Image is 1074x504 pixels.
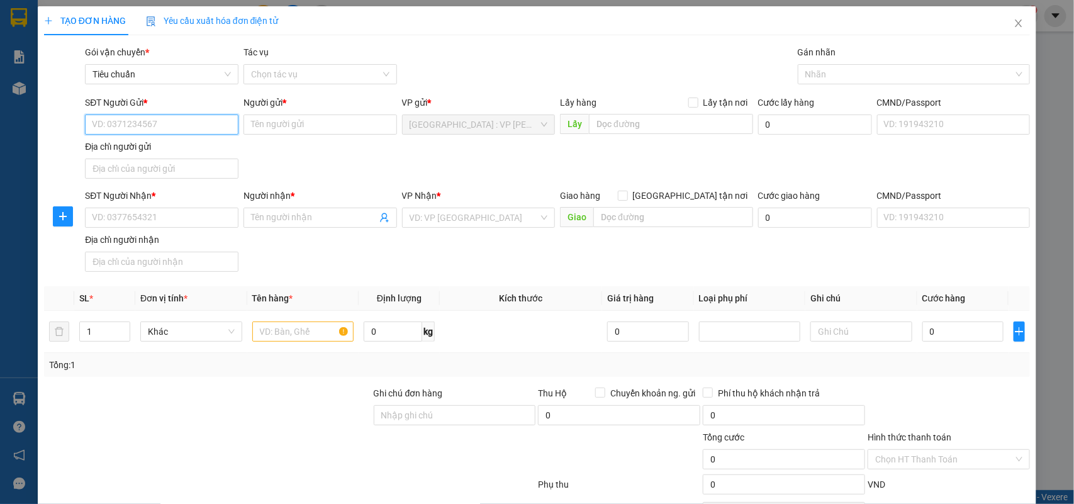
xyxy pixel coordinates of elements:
label: Cước giao hàng [758,191,820,201]
span: plus [1014,327,1025,337]
span: Chuyển khoản ng. gửi [605,386,700,400]
span: Tổng cước [703,432,744,442]
span: Giá trị hàng [607,293,654,303]
img: icon [146,16,156,26]
label: Gán nhãn [798,47,836,57]
div: SĐT Người Nhận [85,189,238,203]
input: Ghi Chú [810,322,912,342]
span: [PHONE_NUMBER] [5,43,96,65]
div: Địa chỉ người nhận [85,233,238,247]
div: Phụ thu [537,478,702,500]
span: Lấy tận nơi [698,96,753,109]
span: close [1014,18,1024,28]
span: Đơn vị tính [140,293,187,303]
input: Ghi chú đơn hàng [374,405,536,425]
div: CMND/Passport [877,189,1031,203]
label: Hình thức thanh toán [868,432,951,442]
label: Ghi chú đơn hàng [374,388,443,398]
span: Giao hàng [560,191,600,201]
span: VP Nhận [402,191,437,201]
span: Cước hàng [922,293,966,303]
span: SL [79,293,89,303]
span: Khác [148,322,235,341]
strong: PHIẾU DÁN LÊN HÀNG [89,6,254,23]
span: Ngày in phiếu: 15:21 ngày [84,25,259,38]
input: Cước lấy hàng [758,115,872,135]
span: user-add [379,213,389,223]
div: SĐT Người Gửi [85,96,238,109]
button: Close [1001,6,1036,42]
span: CÔNG TY TNHH CHUYỂN PHÁT NHANH BẢO AN [99,43,251,65]
span: Lấy hàng [560,98,596,108]
span: Yêu cầu xuất hóa đơn điện tử [146,16,279,26]
div: CMND/Passport [877,96,1031,109]
label: Cước lấy hàng [758,98,815,108]
div: Tổng: 1 [49,358,415,372]
span: VND [868,479,885,490]
div: VP gửi [402,96,556,109]
div: Người nhận [243,189,397,203]
th: Ghi chú [805,286,917,311]
input: VD: Bàn, Ghế [252,322,354,342]
label: Tác vụ [243,47,269,57]
div: Địa chỉ người gửi [85,140,238,154]
input: Cước giao hàng [758,208,872,228]
th: Loại phụ phí [694,286,806,311]
span: Thu Hộ [538,388,567,398]
input: Địa chỉ của người nhận [85,252,238,272]
span: kg [422,322,435,342]
input: Dọc đường [593,207,753,227]
span: Mã đơn: VPHM1110250020 [5,76,195,93]
span: [GEOGRAPHIC_DATA] tận nơi [628,189,753,203]
span: Tên hàng [252,293,293,303]
div: Người gửi [243,96,397,109]
strong: CSKH: [35,43,67,53]
input: Địa chỉ của người gửi [85,159,238,179]
span: Gói vận chuyển [85,47,149,57]
span: TẠO ĐƠN HÀNG [44,16,126,26]
span: Lấy [560,114,589,134]
input: Dọc đường [589,114,753,134]
span: Phí thu hộ khách nhận trả [713,386,825,400]
span: Kích thước [500,293,543,303]
span: Hà Nội : VP Hoàng Mai [410,115,548,134]
span: plus [53,211,72,221]
input: 0 [607,322,688,342]
span: Tiêu chuẩn [92,65,231,84]
button: delete [49,322,69,342]
button: plus [1014,322,1026,342]
span: plus [44,16,53,25]
span: Định lượng [377,293,422,303]
span: Giao [560,207,593,227]
button: plus [53,206,73,227]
